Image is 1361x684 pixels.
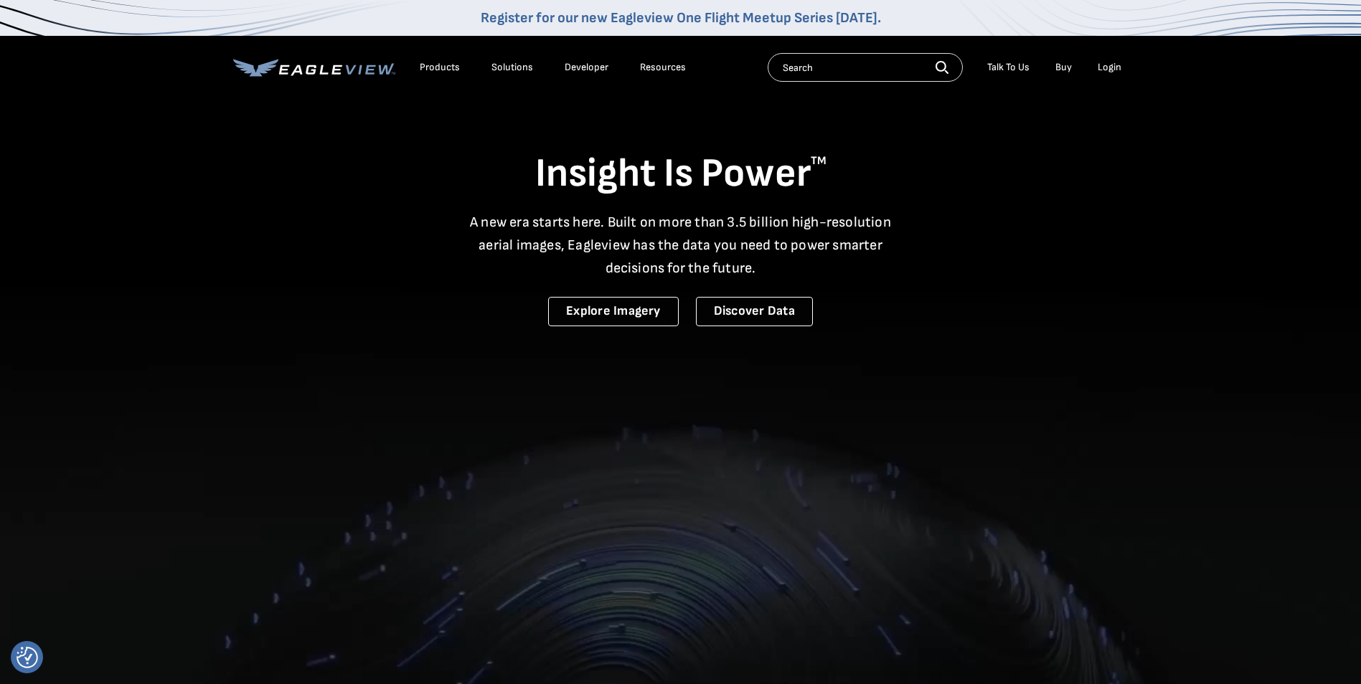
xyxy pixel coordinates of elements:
[811,154,827,168] sup: TM
[461,211,900,280] p: A new era starts here. Built on more than 3.5 billion high-resolution aerial images, Eagleview ha...
[233,149,1129,199] h1: Insight Is Power
[768,53,963,82] input: Search
[481,9,881,27] a: Register for our new Eagleview One Flight Meetup Series [DATE].
[696,297,813,326] a: Discover Data
[17,647,38,668] button: Consent Preferences
[491,61,533,74] div: Solutions
[987,61,1030,74] div: Talk To Us
[1098,61,1121,74] div: Login
[548,297,679,326] a: Explore Imagery
[17,647,38,668] img: Revisit consent button
[420,61,460,74] div: Products
[565,61,608,74] a: Developer
[1055,61,1072,74] a: Buy
[640,61,686,74] div: Resources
